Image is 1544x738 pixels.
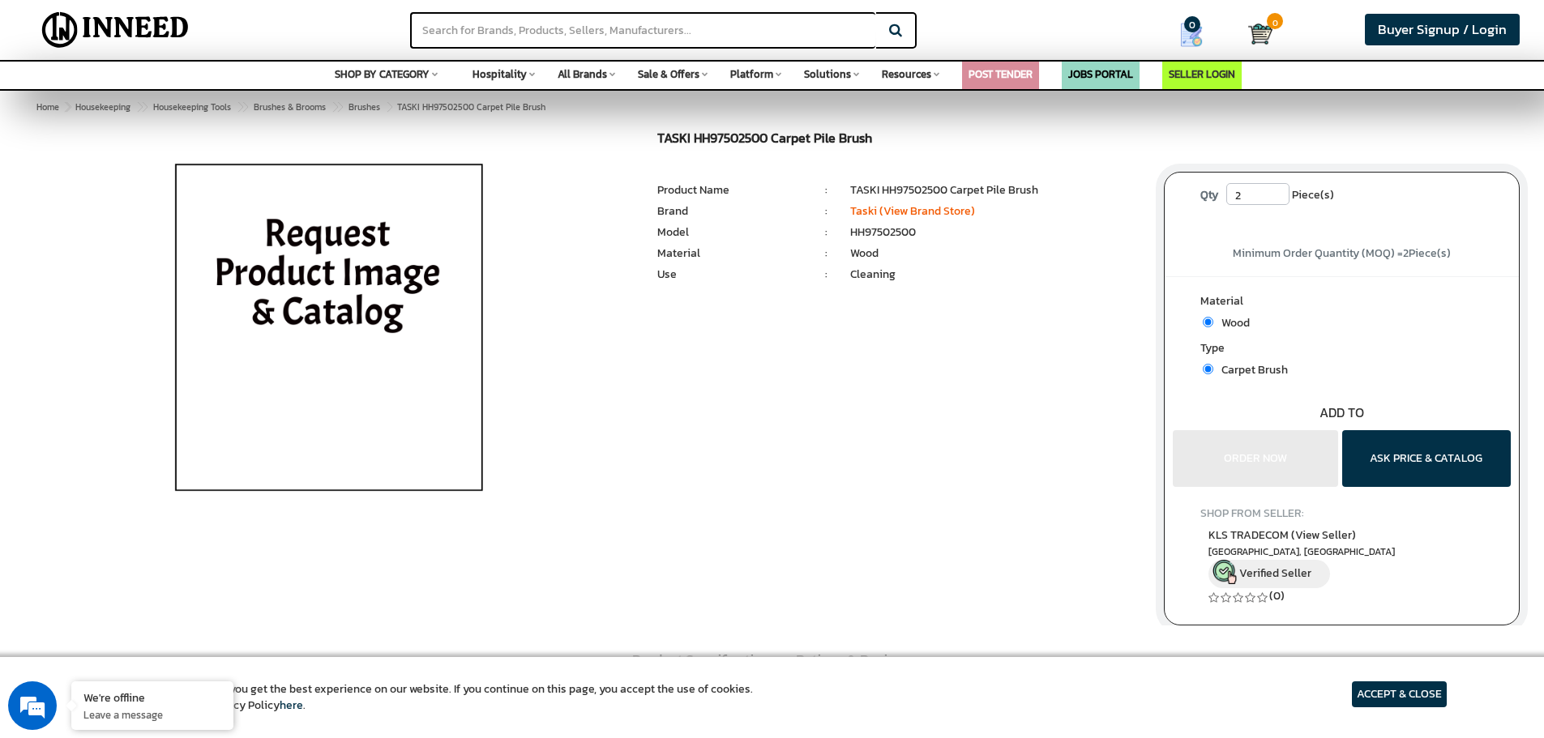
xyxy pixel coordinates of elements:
[280,697,303,714] a: here
[33,97,62,117] a: Home
[8,442,309,499] textarea: Type your message and click 'Submit'
[65,100,70,113] span: >
[1179,23,1204,47] img: Show My Quotes
[331,97,340,117] span: >
[84,91,272,112] div: Leave a message
[250,97,329,117] a: Brushes & Brooms
[1068,66,1133,82] a: JOBS PORTAL
[558,66,607,82] span: All Brands
[1200,340,1483,360] label: Type
[1192,183,1226,207] label: Qty
[237,97,245,117] span: >
[850,182,1140,198] li: TASKI HH97502500 Carpet Pile Brush
[969,66,1033,82] a: POST TENDER
[784,642,923,679] a: Ratings & Reviews
[1352,681,1447,707] article: ACCEPT & CLOSE
[34,204,283,368] span: We are offline. Please leave us a message.
[1378,19,1507,40] span: Buyer Signup / Login
[83,707,221,722] p: Leave a message
[882,66,931,82] span: Resources
[657,182,802,198] li: Product Name
[620,642,782,680] a: Product Specification
[410,12,875,49] input: Search for Brands, Products, Sellers, Manufacturers...
[802,224,850,241] li: :
[1200,507,1483,519] h4: SHOP FROM SELLER:
[1233,245,1451,262] span: Minimum Order Quantity (MOQ) = Piece(s)
[1208,527,1475,588] a: KLS TRADECOM (View Seller) [GEOGRAPHIC_DATA], [GEOGRAPHIC_DATA] Verified Seller
[335,66,430,82] span: SHOP BY CATEGORY
[1269,587,1285,604] a: (0)
[1248,22,1272,46] img: Cart
[127,424,206,436] em: Driven by SalesIQ
[153,100,231,113] span: Housekeeping Tools
[657,224,802,241] li: Model
[473,66,527,82] span: Hospitality
[83,689,221,705] div: We're offline
[1365,14,1520,45] a: Buyer Signup / Login
[1213,560,1237,584] img: inneed-verified-seller-icon.png
[850,224,1140,241] li: HH97502500
[139,131,518,536] img: TASKI Carpet Pile Brush
[1184,16,1200,32] span: 0
[638,66,699,82] span: Sale & Offers
[802,267,850,283] li: :
[1342,430,1511,487] button: ASK PRICE & CATALOG
[657,131,1140,150] h1: TASKI HH97502500 Carpet Pile Brush
[1248,16,1264,52] a: Cart 0
[802,182,850,198] li: :
[345,97,383,117] a: Brushes
[349,100,380,113] span: Brushes
[657,267,802,283] li: Use
[850,203,975,220] a: Taski (View Brand Store)
[657,203,802,220] li: Brand
[1292,183,1334,207] span: Piece(s)
[28,10,203,50] img: Inneed.Market
[802,203,850,220] li: :
[72,100,545,113] span: TASKI HH97502500 Carpet Pile Brush
[850,245,1140,262] li: Wood
[657,245,802,262] li: Material
[1213,361,1288,378] span: Carpet Brush
[1213,314,1250,331] span: Wood
[254,100,326,113] span: Brushes & Brooms
[386,97,394,117] span: >
[1239,565,1311,582] span: Verified Seller
[97,681,753,714] article: We use cookies to ensure you get the best experience on our website. If you continue on this page...
[804,66,851,82] span: Solutions
[1208,545,1475,559] span: East Delhi
[1148,16,1248,53] a: my Quotes 0
[237,499,294,521] em: Submit
[1165,403,1519,422] div: ADD TO
[266,8,305,47] div: Minimize live chat window
[1208,527,1356,544] span: KLS TRADECOM
[150,97,234,117] a: Housekeeping Tools
[72,97,134,117] a: Housekeeping
[802,245,850,262] li: :
[1267,13,1283,29] span: 0
[730,66,773,82] span: Platform
[850,267,1140,283] li: Cleaning
[1169,66,1235,82] a: SELLER LOGIN
[75,100,130,113] span: Housekeeping
[136,97,144,117] span: >
[112,425,123,435] img: salesiqlogo_leal7QplfZFryJ6FIlVepeu7OftD7mt8q6exU6-34PB8prfIgodN67KcxXM9Y7JQ_.png
[28,97,68,106] img: logo_Zg8I0qSkbAqR2WFHt3p6CTuqpyXMFPubPcD2OT02zFN43Cy9FUNNG3NEPhM_Q1qe_.png
[1200,293,1483,314] label: Material
[1403,245,1409,262] span: 2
